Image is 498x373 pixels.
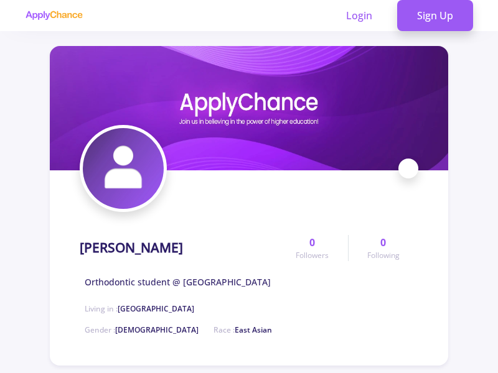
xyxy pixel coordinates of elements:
span: East Asian [235,325,272,335]
a: 0Followers [277,235,347,261]
img: Milad Saeediavatar [83,128,164,209]
a: 0Following [348,235,418,261]
span: 0 [309,235,315,250]
span: Race : [214,325,272,335]
span: Living in : [85,303,194,314]
h1: [PERSON_NAME] [80,240,183,256]
img: Milad Saeedicover image [50,46,448,170]
span: [GEOGRAPHIC_DATA] [118,303,194,314]
span: Following [367,250,400,261]
span: Gender : [85,325,199,335]
span: Orthodontic student @ [GEOGRAPHIC_DATA] [85,275,271,288]
span: [DEMOGRAPHIC_DATA] [115,325,199,335]
span: Followers [296,250,329,261]
span: 0 [380,235,386,250]
img: applychance logo text only [25,11,83,21]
